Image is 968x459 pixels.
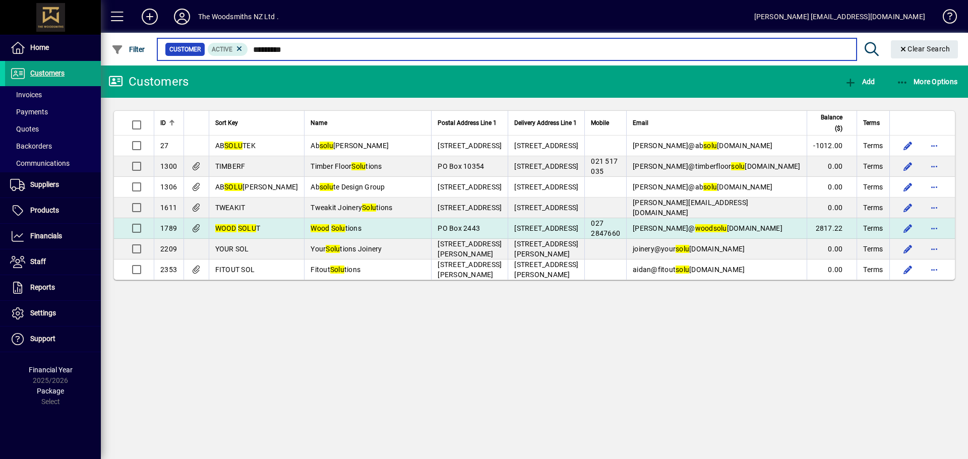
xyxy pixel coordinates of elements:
button: Profile [166,8,198,26]
a: Home [5,35,101,60]
span: Delivery Address Line 1 [514,117,577,128]
button: Add [842,73,877,91]
span: Balance ($) [813,112,843,134]
span: AB TEK [215,142,256,150]
span: [PERSON_NAME]@timberfloor [DOMAIN_NAME] [633,162,801,170]
span: Terms [863,161,883,171]
span: joinery@your [DOMAIN_NAME] [633,245,745,253]
td: 0.00 [807,156,857,177]
a: Financials [5,224,101,249]
button: Clear [891,40,958,58]
span: [STREET_ADDRESS] [514,204,578,212]
em: Solu [351,162,366,170]
a: Products [5,198,101,223]
em: Solu [331,224,345,232]
span: Add [844,78,875,86]
span: 2353 [160,266,177,274]
span: Products [30,206,59,214]
span: AB [PERSON_NAME] [215,183,298,191]
span: Your tions Joinery [311,245,382,253]
button: Filter [109,40,148,58]
span: 021 517 035 [591,157,618,175]
em: solu [703,183,717,191]
span: [STREET_ADDRESS][PERSON_NAME] [514,260,578,279]
span: Quotes [10,125,39,133]
span: TWEAKIT [215,204,246,212]
button: Edit [900,179,916,195]
em: wood [695,224,713,232]
span: 027 2847660 [591,219,620,237]
span: Terms [863,182,883,192]
div: ID [160,117,177,128]
span: 2209 [160,245,177,253]
span: PO Box 10354 [438,162,484,170]
span: Terms [863,117,880,128]
div: Balance ($) [813,112,852,134]
div: Email [633,117,801,128]
a: Backorders [5,138,101,155]
span: aidan@fitout [DOMAIN_NAME] [633,266,745,274]
em: SOLU [224,142,243,150]
td: 0.00 [807,177,857,198]
button: More options [926,138,942,154]
em: Solu [362,204,376,212]
span: Terms [863,265,883,275]
span: [STREET_ADDRESS] [438,183,502,191]
span: PO Box 2443 [438,224,480,232]
button: Edit [900,138,916,154]
span: Email [633,117,648,128]
span: Backorders [10,142,52,150]
em: solu [731,162,745,170]
span: Active [212,46,232,53]
span: Fitout tions [311,266,360,274]
span: Staff [30,257,46,266]
td: 0.00 [807,239,857,259]
span: [STREET_ADDRESS] [438,142,502,150]
a: Settings [5,301,101,326]
em: Wood [311,224,329,232]
a: Quotes [5,120,101,138]
div: The Woodsmiths NZ Ltd . [198,9,279,25]
span: Mobile [591,117,609,128]
button: Edit [900,200,916,216]
span: [STREET_ADDRESS] [438,204,502,212]
button: Edit [900,241,916,257]
span: Terms [863,223,883,233]
a: Invoices [5,86,101,103]
span: YOUR SOL [215,245,249,253]
span: [STREET_ADDRESS] [514,142,578,150]
span: Postal Address Line 1 [438,117,497,128]
em: solu [320,142,333,150]
button: More options [926,241,942,257]
em: SOLU [238,224,256,232]
button: More options [926,261,942,278]
span: Home [30,43,49,51]
em: Solu [330,266,344,274]
span: More Options [896,78,958,86]
span: [STREET_ADDRESS][PERSON_NAME] [514,240,578,258]
a: Reports [5,275,101,300]
span: TIMBERF [215,162,246,170]
td: 0.00 [807,198,857,218]
span: [STREET_ADDRESS][PERSON_NAME] [438,240,502,258]
a: Staff [5,249,101,275]
button: Edit [900,261,916,278]
button: More options [926,200,942,216]
button: More options [926,179,942,195]
span: Financials [30,232,62,240]
span: [PERSON_NAME]@ab [DOMAIN_NAME] [633,183,772,191]
span: [PERSON_NAME]@ab [DOMAIN_NAME] [633,142,772,150]
span: 1300 [160,162,177,170]
em: solu [676,266,689,274]
button: More options [926,158,942,174]
span: Timber Floor tions [311,162,382,170]
mat-chip: Activation Status: Active [208,43,248,56]
span: 1611 [160,204,177,212]
span: Invoices [10,91,42,99]
button: More options [926,220,942,236]
em: Solu [326,245,340,253]
div: Customers [108,74,189,90]
span: T [215,224,261,232]
span: 1789 [160,224,177,232]
span: Ab [PERSON_NAME] [311,142,389,150]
